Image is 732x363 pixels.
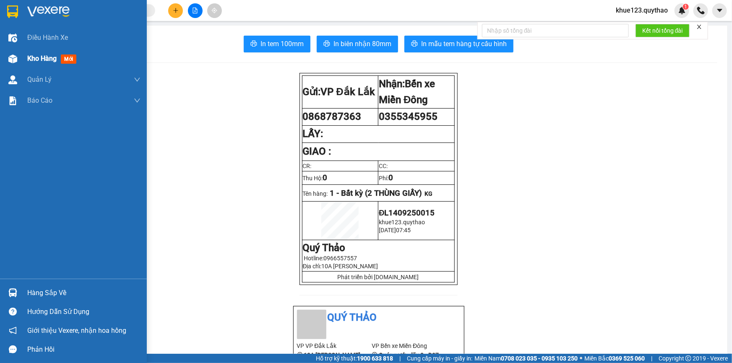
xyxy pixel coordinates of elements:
span: Kết nối tổng đài [642,26,683,35]
p: Tên hàng: [303,189,454,198]
span: Hotline: [304,255,357,262]
span: 0868787363 [303,111,362,122]
span: ĐL1409250015 [379,208,435,218]
span: 0 [388,173,393,182]
span: close [696,24,702,30]
span: In tem 100mm [260,39,304,49]
span: Quản Lý [27,74,52,85]
div: 0355345955 [72,27,130,39]
strong: 1900 633 818 [357,355,393,362]
span: KG [425,190,433,197]
strong: LẤY: [303,128,323,140]
strong: Nhận: [379,78,435,106]
span: 0355345955 [379,111,438,122]
span: down [134,97,141,104]
span: file-add [192,8,198,13]
span: printer [411,40,418,48]
span: copyright [685,355,691,361]
span: Địa chỉ: [303,263,378,270]
span: VP Đắk Lắk [321,86,375,98]
li: VP VP Đắk Lắk [297,341,372,350]
span: environment [372,352,378,358]
img: warehouse-icon [8,288,17,297]
button: Kết nối tổng đài [636,24,690,37]
button: printerIn biên nhận 80mm [317,36,398,52]
button: caret-down [712,3,727,18]
span: | [651,354,652,363]
td: Thu Hộ: [302,171,378,184]
span: 0966557557 [324,255,357,262]
span: printer [323,40,330,48]
span: aim [211,8,217,13]
span: CR : [6,45,19,54]
span: Báo cáo [27,95,52,106]
span: notification [9,327,17,334]
img: warehouse-icon [8,75,17,84]
span: printer [250,40,257,48]
img: logo-vxr [7,5,18,18]
li: VP Bến xe Miền Đông [372,341,447,350]
span: 07:45 [396,227,411,233]
span: Nhận: [72,8,92,17]
img: warehouse-icon [8,54,17,63]
img: warehouse-icon [8,34,17,42]
div: 100.000 [6,44,67,54]
span: Bến xe Miền Đông [379,78,435,106]
td: Phí: [378,171,455,184]
img: phone-icon [697,7,705,14]
button: printerIn tem 100mm [244,36,310,52]
span: 10A [PERSON_NAME] [322,263,378,270]
td: Phát triển bởi [DOMAIN_NAME] [302,272,454,283]
span: | [399,354,401,363]
span: question-circle [9,308,17,316]
span: Hỗ trợ kỹ thuật: [316,354,393,363]
td: CC: [378,161,455,171]
div: 0868787363 [7,27,66,39]
li: Quý Thảo [297,310,461,326]
span: Cung cấp máy in - giấy in: [407,354,472,363]
strong: 0369 525 060 [609,355,645,362]
button: aim [207,3,222,18]
span: khue123.quythao [609,5,675,16]
span: 0 [323,173,328,182]
span: Điều hành xe [27,32,68,43]
button: plus [168,3,183,18]
div: Hướng dẫn sử dụng [27,306,141,318]
span: environment [297,352,303,358]
img: icon-new-feature [678,7,686,14]
span: khue123.quythao [379,219,425,226]
button: file-add [188,3,203,18]
div: Bến xe Miền Đông [72,7,130,27]
span: Kho hàng [27,54,57,62]
span: 1 [684,4,687,10]
strong: Quý Thảo [303,242,346,254]
span: mới [61,54,76,64]
span: [DATE] [379,227,396,233]
span: In biên nhận 80mm [333,39,391,49]
div: Hàng sắp về [27,287,141,299]
span: In mẫu tem hàng tự cấu hình [421,39,507,49]
div: VP Đắk Lắk [7,7,66,27]
span: down [134,76,141,83]
div: Phản hồi [27,343,141,356]
strong: 0708 023 035 - 0935 103 250 [501,355,578,362]
span: plus [173,8,179,13]
span: Gửi: [7,8,20,17]
span: Miền Nam [474,354,578,363]
strong: GIAO : [303,145,331,157]
span: Giới thiệu Vexere, nhận hoa hồng [27,325,126,336]
td: CR: [302,161,378,171]
span: ⚪️ [580,357,582,360]
input: Nhập số tổng đài [482,24,629,37]
span: caret-down [716,7,724,14]
sup: 1 [683,4,689,10]
img: solution-icon [8,96,17,105]
strong: Gửi: [303,86,375,98]
span: Miền Bắc [584,354,645,363]
div: Tên hàng: 2 THÙNG GIẤY ( : 1 ) [7,59,130,80]
button: printerIn mẫu tem hàng tự cấu hình [404,36,513,52]
span: 1 - Bất kỳ (2 THÙNG GIẤY) [330,189,422,198]
span: message [9,345,17,353]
